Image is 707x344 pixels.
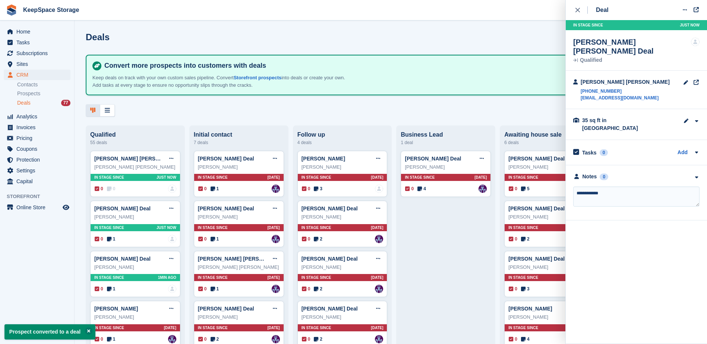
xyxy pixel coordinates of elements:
span: 0 [509,185,517,192]
span: 4 [521,336,530,343]
a: deal-assignee-blank [168,235,176,243]
span: Settings [16,165,61,176]
a: menu [4,26,70,37]
div: [PERSON_NAME] [302,163,384,171]
span: [DATE] [268,225,280,230]
a: [PERSON_NAME] Deal [198,156,254,162]
span: [DATE] [371,275,383,280]
span: Storefront [7,193,74,200]
span: In stage since [508,225,538,230]
div: [PERSON_NAME] [405,163,487,171]
span: Deals [17,99,31,106]
img: deal-assignee-blank [691,38,700,46]
span: [DATE] [268,275,280,280]
div: [PERSON_NAME] [508,163,590,171]
span: In stage since [198,175,228,180]
img: deal-assignee-blank [375,185,383,193]
span: 0 [198,236,207,242]
span: 5 [521,185,530,192]
img: Charlotte Jobling [375,285,383,293]
span: 4 [417,185,426,192]
a: Preview store [61,203,70,212]
span: 0 [95,336,103,343]
div: [PERSON_NAME] [198,313,280,321]
span: Analytics [16,111,61,122]
div: [PERSON_NAME] [508,213,590,221]
a: [EMAIL_ADDRESS][DOMAIN_NAME] [581,95,670,101]
span: In stage since [94,225,124,230]
div: Qualified [90,131,180,138]
span: In stage since [302,175,331,180]
span: In stage since [508,175,538,180]
span: 1MIN AGO [158,275,176,280]
div: Deal [596,6,609,15]
span: In stage since [94,325,124,331]
span: 1 [107,236,116,242]
img: Charlotte Jobling [272,185,280,193]
span: Prospects [17,90,40,97]
div: Follow up [297,131,388,138]
img: deal-assignee-blank [168,285,176,293]
a: [PERSON_NAME] [PERSON_NAME] Deal [94,156,196,162]
span: 0 [198,185,207,192]
div: 35 sq ft in [GEOGRAPHIC_DATA] [582,117,657,132]
p: Prospect converted to a deal [4,324,95,340]
span: Protection [16,155,61,165]
div: [PERSON_NAME] [508,313,590,321]
a: menu [4,155,70,165]
a: deal-assignee-blank [168,185,176,193]
a: [PERSON_NAME] Deal [508,156,565,162]
span: 2 [314,286,322,292]
h2: Tasks [582,149,597,156]
span: Online Store [16,202,61,213]
div: [PERSON_NAME] [302,313,384,321]
a: [PERSON_NAME] Deal [94,206,151,211]
span: 0 [509,286,517,292]
div: Business Lead [401,131,491,138]
div: Notes [583,173,597,181]
h1: Deals [86,32,110,42]
span: 3 [314,185,322,192]
span: [DATE] [164,325,176,331]
a: [PHONE_NUMBER] [581,88,670,95]
div: [PERSON_NAME] [PERSON_NAME] [581,78,670,86]
a: Prospects [17,90,70,98]
a: [PERSON_NAME] Deal [198,206,254,211]
h4: Convert more prospects into customers with deals [101,61,689,70]
a: Charlotte Jobling [272,235,280,243]
div: [PERSON_NAME] [302,213,384,221]
a: menu [4,165,70,176]
span: 0 [302,336,310,343]
div: 0 [600,173,608,180]
span: Home [16,26,61,37]
div: Awaiting house sale [504,131,594,138]
div: [PERSON_NAME] [PERSON_NAME] Deal [573,38,691,55]
span: 0 [107,185,116,192]
span: In stage since [198,275,228,280]
a: menu [4,144,70,154]
div: Initial contact [194,131,284,138]
div: 7 deals [194,138,284,147]
div: [PERSON_NAME] [94,213,176,221]
span: 2 [211,336,219,343]
img: Charlotte Jobling [168,335,176,343]
a: [PERSON_NAME] Deal [508,206,565,211]
span: In stage since [302,275,331,280]
a: [PERSON_NAME] Deal [198,306,254,312]
a: Charlotte Jobling [479,185,487,193]
a: menu [4,122,70,133]
a: menu [4,48,70,58]
div: [PERSON_NAME] [302,264,384,271]
span: 1 [107,286,116,292]
span: 0 [302,236,310,242]
a: Charlotte Jobling [375,335,383,343]
span: [DATE] [268,325,280,331]
span: In stage since [198,325,228,331]
span: 0 [95,185,103,192]
a: [PERSON_NAME] Deal [508,256,565,262]
a: menu [4,37,70,48]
